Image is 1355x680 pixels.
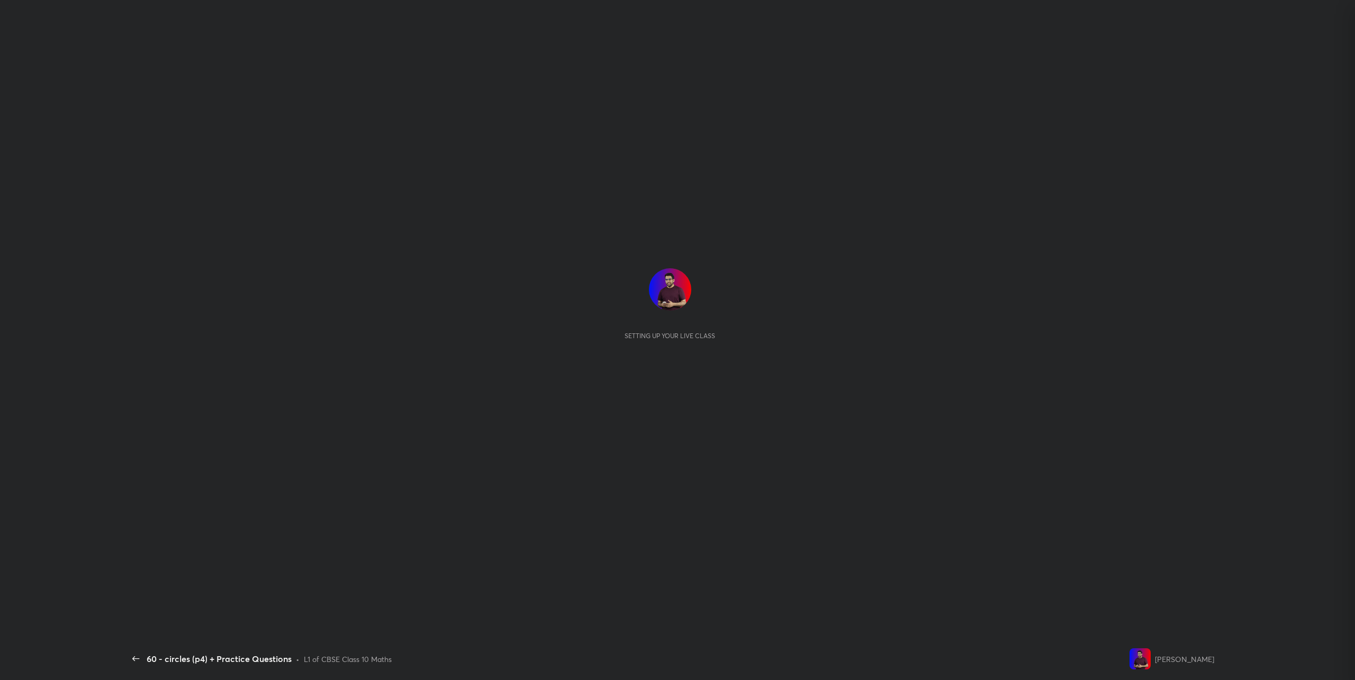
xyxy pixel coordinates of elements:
div: • [296,654,300,665]
div: [PERSON_NAME] [1155,654,1214,665]
div: 60 - circles (p4) + Practice Questions [147,652,292,665]
img: 688b4486b4ee450a8cb9bbcd57de3176.jpg [649,268,691,311]
img: 688b4486b4ee450a8cb9bbcd57de3176.jpg [1130,648,1151,669]
div: L1 of CBSE Class 10 Maths [304,654,392,665]
div: Setting up your live class [625,332,715,340]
